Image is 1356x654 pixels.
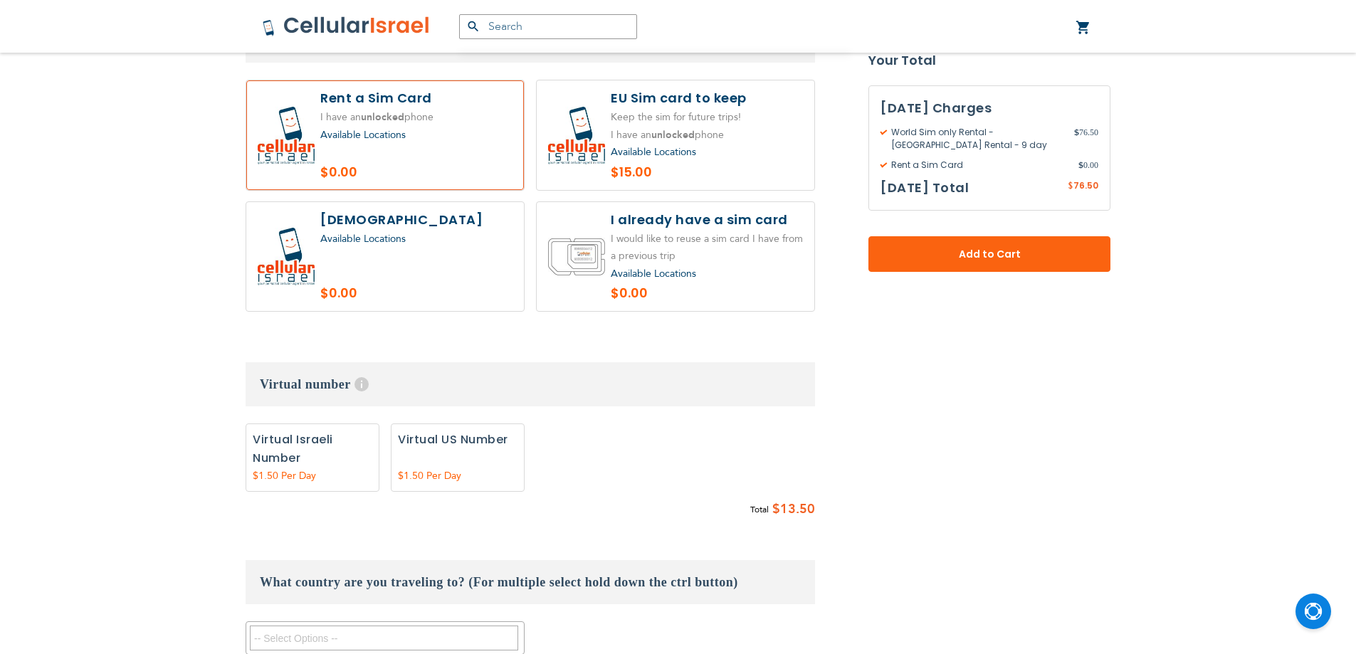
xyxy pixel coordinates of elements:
[750,502,769,517] span: Total
[1078,159,1083,172] span: $
[1068,180,1073,193] span: $
[459,14,637,39] input: Search
[320,232,406,246] a: Available Locations
[881,177,969,199] h3: [DATE] Total
[881,97,1098,119] h3: [DATE] Charges
[868,236,1110,272] button: Add to Cart
[250,626,518,650] textarea: Search
[1074,126,1079,139] span: $
[1078,159,1098,172] span: 0.00
[881,159,1078,172] span: Rent a Sim Card
[881,126,1074,152] span: World Sim only Rental - [GEOGRAPHIC_DATA] Rental - 9 day
[915,247,1063,262] span: Add to Cart
[262,16,431,37] img: Cellular Israel Logo
[611,267,696,280] a: Available Locations
[780,499,815,520] span: 13.50
[868,50,1110,71] strong: Your Total
[354,377,369,391] span: Help
[611,145,696,159] a: Available Locations
[772,499,780,520] span: $
[1074,126,1098,152] span: 76.50
[1073,179,1098,191] span: 76.50
[246,560,815,604] h3: What country are you traveling to? (For multiple select hold down the ctrl button)
[320,128,406,142] a: Available Locations
[246,362,815,406] h3: Virtual number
